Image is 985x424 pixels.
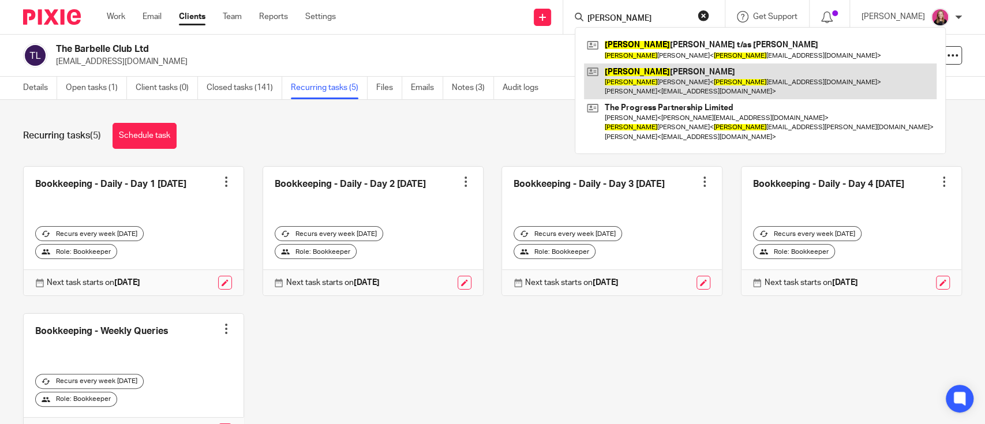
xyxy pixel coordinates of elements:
a: Client tasks (0) [136,77,198,99]
div: Role: Bookkeeper [35,244,117,259]
p: Next task starts on [765,277,858,288]
div: Role: Bookkeeper [514,244,596,259]
a: Clients [179,11,205,22]
div: Role: Bookkeeper [35,392,117,407]
button: Clear [698,10,709,21]
span: Get Support [753,13,797,21]
p: Next task starts on [286,277,380,288]
img: svg%3E [23,43,47,67]
a: Settings [305,11,336,22]
img: Pixie [23,9,81,25]
h1: Recurring tasks [23,130,101,142]
strong: [DATE] [832,279,858,287]
div: Recurs every week [DATE] [35,226,144,241]
span: (5) [90,131,101,140]
a: Open tasks (1) [66,77,127,99]
p: Next task starts on [47,277,140,288]
div: Recurs every week [DATE] [514,226,622,241]
a: Closed tasks (141) [207,77,282,99]
strong: [DATE] [593,279,619,287]
a: Reports [259,11,288,22]
strong: [DATE] [354,279,380,287]
a: Email [143,11,162,22]
a: Team [223,11,242,22]
img: Team%20headshots.png [931,8,949,27]
p: [PERSON_NAME] [862,11,925,22]
div: Role: Bookkeeper [275,244,357,259]
a: Audit logs [503,77,547,99]
strong: [DATE] [114,279,140,287]
div: Role: Bookkeeper [753,244,835,259]
div: Recurs every week [DATE] [35,374,144,389]
a: Files [376,77,402,99]
h2: The Barbelle Club Ltd [56,43,655,55]
a: Work [107,11,125,22]
div: Recurs every week [DATE] [753,226,862,241]
div: Recurs every week [DATE] [275,226,383,241]
a: Schedule task [113,123,177,149]
a: Details [23,77,57,99]
a: Notes (3) [452,77,494,99]
a: Emails [411,77,443,99]
a: Recurring tasks (5) [291,77,368,99]
p: [EMAIL_ADDRESS][DOMAIN_NAME] [56,56,805,67]
input: Search [586,14,690,24]
p: Next task starts on [525,277,619,288]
